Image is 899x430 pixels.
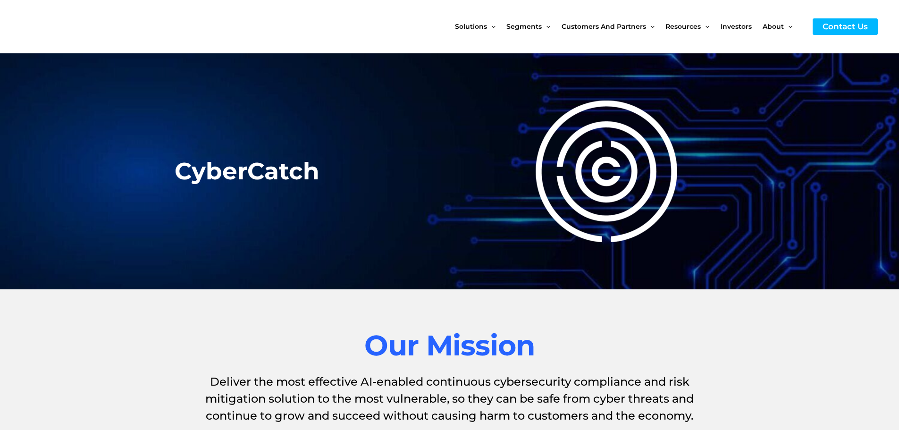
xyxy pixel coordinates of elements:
h2: Our Mission [185,327,714,364]
nav: Site Navigation: New Main Menu [455,7,803,46]
span: Solutions [455,7,487,46]
span: Menu Toggle [487,7,496,46]
span: Customers and Partners [562,7,646,46]
span: Menu Toggle [784,7,792,46]
span: Menu Toggle [701,7,709,46]
a: Contact Us [813,18,878,35]
span: Segments [506,7,542,46]
span: Resources [665,7,701,46]
span: Menu Toggle [542,7,550,46]
span: About [763,7,784,46]
span: Menu Toggle [646,7,655,46]
span: Investors [721,7,752,46]
a: Investors [721,7,763,46]
img: CyberCatch [17,7,130,46]
h1: Deliver the most effective AI-enabled continuous cybersecurity compliance and risk mitigation sol... [185,373,714,424]
h2: CyberCatch [175,160,326,183]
